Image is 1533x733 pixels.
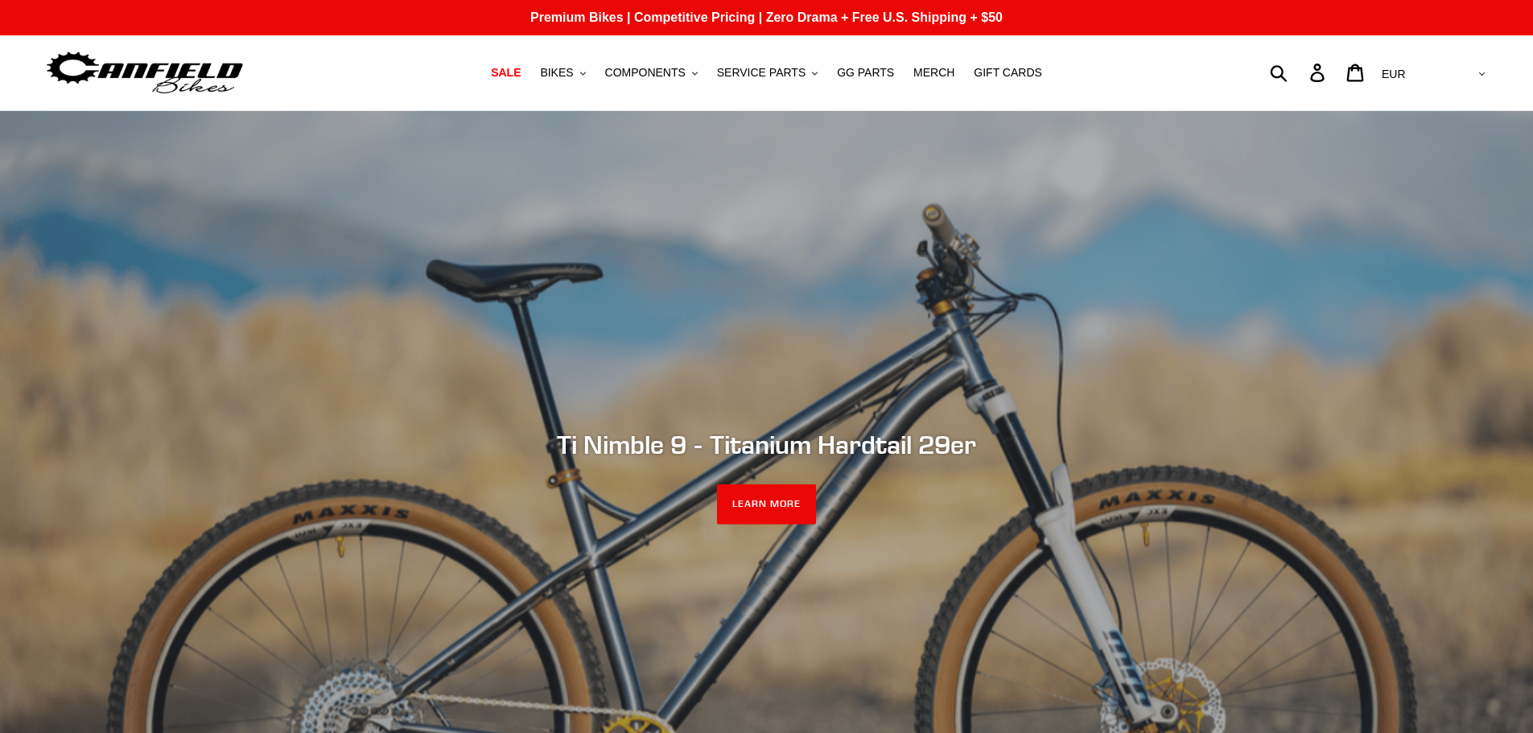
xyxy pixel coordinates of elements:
span: MERCH [913,66,954,80]
span: SALE [491,66,521,80]
button: SERVICE PARTS [709,62,826,84]
a: MERCH [905,62,962,84]
input: Search [1279,55,1320,90]
button: COMPONENTS [597,62,706,84]
span: COMPONENTS [605,66,686,80]
span: GG PARTS [837,66,894,80]
a: LEARN MORE [717,484,816,525]
span: GIFT CARDS [974,66,1042,80]
a: GG PARTS [829,62,902,84]
span: SERVICE PARTS [717,66,806,80]
img: Canfield Bikes [44,47,245,98]
h2: Ti Nimble 9 - Titanium Hardtail 29er [328,430,1205,460]
span: BIKES [540,66,573,80]
button: BIKES [532,62,593,84]
a: GIFT CARDS [966,62,1050,84]
a: SALE [483,62,529,84]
